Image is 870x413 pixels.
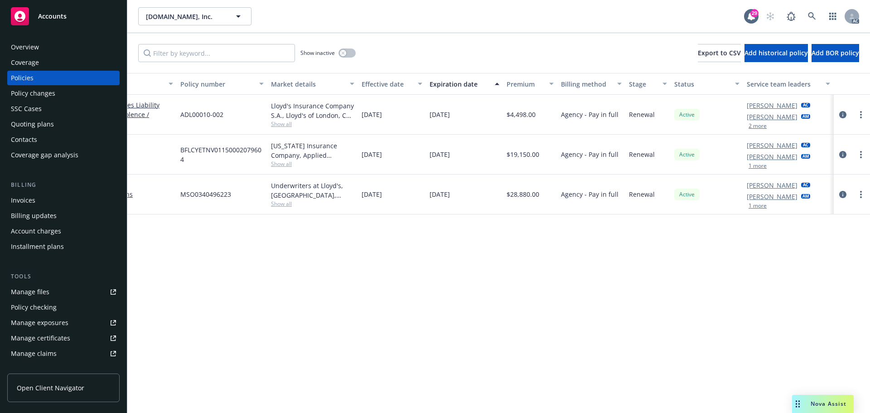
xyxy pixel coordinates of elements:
[138,44,295,62] input: Filter by keyword...
[38,13,67,20] span: Accounts
[271,160,354,168] span: Show all
[507,150,539,159] span: $19,150.00
[7,300,120,315] a: Policy checking
[7,40,120,54] a: Overview
[678,190,696,199] span: Active
[362,79,412,89] div: Effective date
[561,79,612,89] div: Billing method
[7,285,120,299] a: Manage files
[507,110,536,119] span: $4,498.00
[749,163,767,169] button: 1 more
[271,120,354,128] span: Show all
[749,123,767,129] button: 2 more
[561,150,619,159] span: Agency - Pay in full
[837,109,848,120] a: circleInformation
[837,189,848,200] a: circleInformation
[678,151,696,159] span: Active
[11,285,49,299] div: Manage files
[812,44,859,62] button: Add BOR policy
[557,73,625,95] button: Billing method
[824,7,842,25] a: Switch app
[426,73,503,95] button: Expiration date
[747,101,797,110] a: [PERSON_NAME]
[177,73,267,95] button: Policy number
[271,79,344,89] div: Market details
[300,49,335,57] span: Show inactive
[7,4,120,29] a: Accounts
[271,101,354,120] div: Lloyd's Insurance Company S.A., Lloyd's of London, CRC Group
[7,180,120,189] div: Billing
[629,79,657,89] div: Stage
[267,73,358,95] button: Market details
[146,12,224,21] span: [DOMAIN_NAME], Inc.
[11,331,70,345] div: Manage certificates
[271,200,354,208] span: Show all
[782,7,800,25] a: Report a Bug
[7,148,120,162] a: Coverage gap analysis
[747,152,797,161] a: [PERSON_NAME]
[507,189,539,199] span: $28,880.00
[747,180,797,190] a: [PERSON_NAME]
[698,49,741,57] span: Export to CSV
[7,331,120,345] a: Manage certificates
[7,86,120,101] a: Policy changes
[674,79,730,89] div: Status
[271,141,354,160] div: [US_STATE] Insurance Company, Applied Underwriters, CRC Group
[7,362,120,376] a: Manage BORs
[11,148,78,162] div: Coverage gap analysis
[11,132,37,147] div: Contacts
[7,272,120,281] div: Tools
[358,73,426,95] button: Effective date
[855,149,866,160] a: more
[629,150,655,159] span: Renewal
[11,193,35,208] div: Invoices
[11,209,57,223] div: Billing updates
[561,110,619,119] span: Agency - Pay in full
[855,189,866,200] a: more
[430,110,450,119] span: [DATE]
[11,316,68,330] div: Manage exposures
[837,149,848,160] a: circleInformation
[11,224,61,238] div: Account charges
[747,141,797,150] a: [PERSON_NAME]
[430,79,489,89] div: Expiration date
[671,73,743,95] button: Status
[11,102,42,116] div: SSC Cases
[11,40,39,54] div: Overview
[7,55,120,70] a: Coverage
[750,9,759,17] div: 29
[11,300,57,315] div: Policy checking
[138,7,251,25] button: [DOMAIN_NAME], Inc.
[11,362,53,376] div: Manage BORs
[180,189,231,199] span: MSO0340496223
[362,110,382,119] span: [DATE]
[629,189,655,199] span: Renewal
[11,346,57,361] div: Manage claims
[7,102,120,116] a: SSC Cases
[7,224,120,238] a: Account charges
[678,111,696,119] span: Active
[803,7,821,25] a: Search
[7,132,120,147] a: Contacts
[7,193,120,208] a: Invoices
[7,316,120,330] a: Manage exposures
[744,49,808,57] span: Add historical policy
[271,181,354,200] div: Underwriters at Lloyd's, [GEOGRAPHIC_DATA], [PERSON_NAME] of London, CRC Group
[17,383,84,393] span: Open Client Navigator
[507,79,544,89] div: Premium
[792,395,803,413] div: Drag to move
[7,71,120,85] a: Policies
[855,109,866,120] a: more
[792,395,854,413] button: Nova Assist
[629,110,655,119] span: Renewal
[11,71,34,85] div: Policies
[761,7,779,25] a: Start snowing
[561,189,619,199] span: Agency - Pay in full
[11,86,55,101] div: Policy changes
[749,203,767,209] button: 1 more
[744,44,808,62] button: Add historical policy
[11,239,64,254] div: Installment plans
[811,400,846,408] span: Nova Assist
[747,192,797,201] a: [PERSON_NAME]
